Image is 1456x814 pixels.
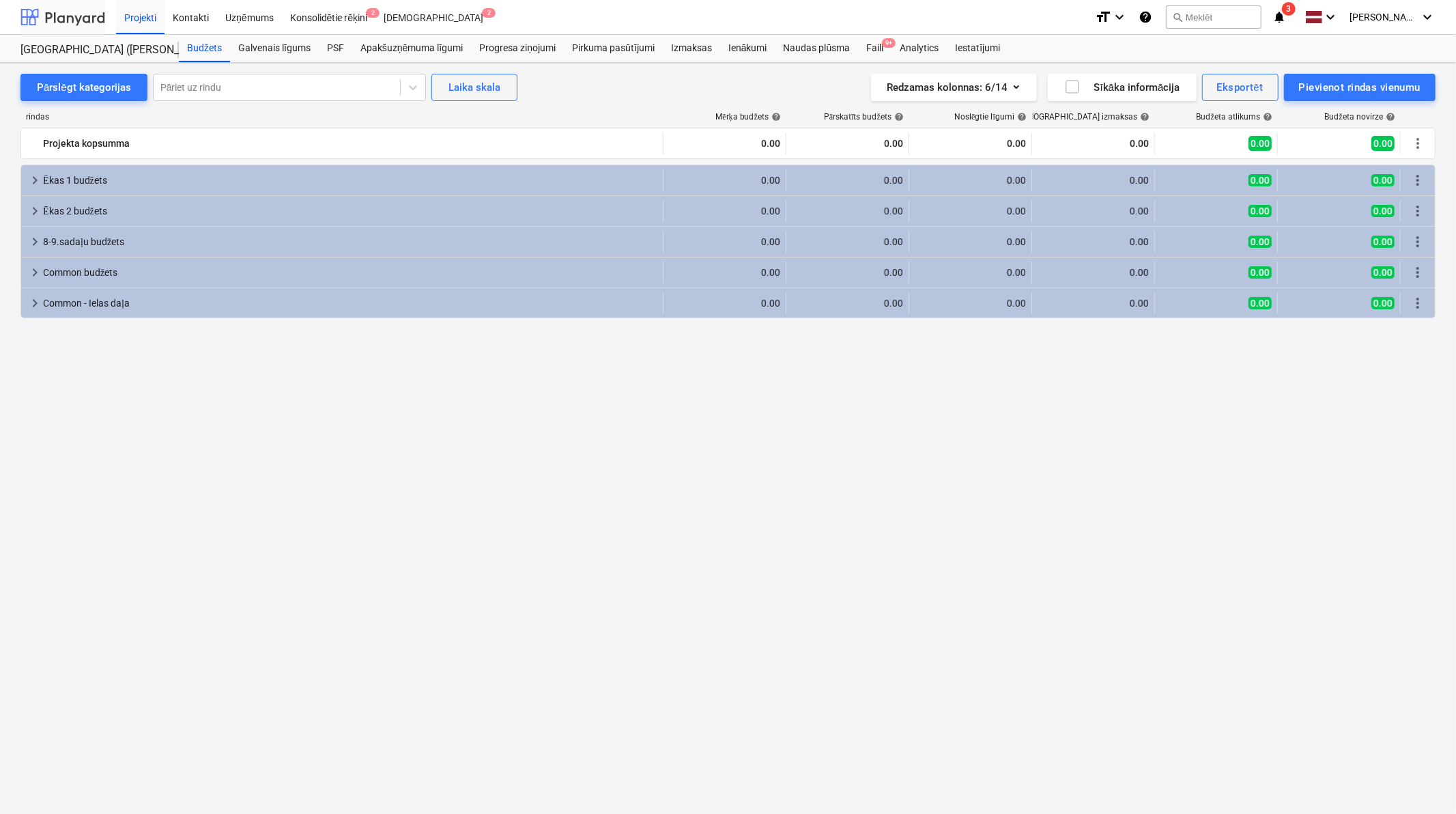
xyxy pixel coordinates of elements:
div: Pārslēgt kategorijas [37,79,131,96]
span: Vairāk darbību [1410,295,1426,311]
span: help [1014,112,1027,122]
a: Faili9+ [858,35,891,62]
div: 0.00 [669,267,780,278]
span: 9+ [882,38,896,48]
a: Analytics [891,35,947,62]
div: Faili [858,35,891,62]
div: [DEMOGRAPHIC_DATA] izmaksas [1014,112,1150,122]
div: 0.00 [792,267,903,278]
div: [GEOGRAPHIC_DATA] ([PERSON_NAME] - PRJ2002936 un PRJ2002937) 2601965 [20,43,162,57]
span: [PERSON_NAME] Grāmatnieks [1350,12,1418,23]
div: Pievienot rindas vienumu [1299,79,1421,96]
div: 0.00 [669,175,780,186]
div: 0.00 [792,298,903,309]
button: Pārslēgt kategorijas [20,74,147,101]
i: keyboard_arrow_down [1111,9,1128,25]
div: 0.00 [792,236,903,247]
div: 0.00 [1038,298,1149,309]
a: Pirkuma pasūtījumi [564,35,663,62]
div: Common budžets [43,262,657,283]
div: Chat Widget [1388,748,1456,814]
div: 0.00 [1038,206,1149,216]
span: keyboard_arrow_right [27,234,43,250]
a: Galvenais līgums [230,35,319,62]
span: search [1172,12,1183,23]
div: Ēkas 1 budžets [43,169,657,191]
span: 0.00 [1371,236,1395,248]
span: 0.00 [1248,266,1272,279]
span: Vairāk darbību [1410,135,1426,152]
div: 0.00 [915,175,1026,186]
div: Budžeta atlikums [1197,112,1272,122]
a: PSF [319,35,352,62]
div: rindas [20,112,664,122]
div: 0.00 [915,206,1026,216]
button: Eksportēt [1202,74,1279,101]
span: Vairāk darbību [1410,234,1426,250]
div: Pārskatīts budžets [824,112,904,122]
div: Eksportēt [1217,79,1264,96]
i: Zināšanu pamats [1139,9,1152,25]
div: 0.00 [792,206,903,216]
button: Sīkāka informācija [1048,74,1197,101]
div: Redzamas kolonnas : 6/14 [887,79,1020,96]
div: 0.00 [1038,132,1149,154]
div: Budžeta novirze [1325,112,1395,122]
span: help [769,112,781,122]
div: 0.00 [792,175,903,186]
span: Vairāk darbību [1410,172,1426,188]
a: Naudas plūsma [775,35,859,62]
span: keyboard_arrow_right [27,203,43,219]
span: 2 [482,8,496,18]
a: Iestatījumi [947,35,1008,62]
span: help [1260,112,1272,122]
div: 0.00 [915,132,1026,154]
div: Noslēgtie līgumi [954,112,1027,122]
i: keyboard_arrow_down [1419,9,1436,25]
i: notifications [1272,9,1286,25]
span: 0.00 [1248,297,1272,309]
div: Common - Ielas daļa [43,292,657,314]
div: 0.00 [915,236,1026,247]
span: 0.00 [1371,174,1395,186]
div: 8-9.sadaļu budžets [43,231,657,253]
div: 0.00 [915,267,1026,278]
div: 0.00 [669,206,780,216]
div: Ienākumi [720,35,775,62]
button: Pievienot rindas vienumu [1284,74,1436,101]
span: Vairāk darbību [1410,203,1426,219]
i: format_size [1095,9,1111,25]
div: 0.00 [1038,175,1149,186]
div: Mērķa budžets [715,112,781,122]
div: 0.00 [792,132,903,154]
div: Projekta kopsumma [43,132,657,154]
span: keyboard_arrow_right [27,172,43,188]
button: Redzamas kolonnas:6/14 [871,74,1037,101]
div: Sīkāka informācija [1064,79,1180,96]
span: keyboard_arrow_right [27,295,43,311]
span: 0.00 [1371,136,1395,151]
span: 0.00 [1371,297,1395,309]
a: Apakšuzņēmuma līgumi [352,35,471,62]
span: 0.00 [1248,205,1272,217]
div: 0.00 [915,298,1026,309]
div: Laika skala [448,79,500,96]
span: Vairāk darbību [1410,264,1426,281]
i: keyboard_arrow_down [1322,9,1339,25]
button: Laika skala [431,74,517,101]
span: help [1383,112,1395,122]
div: 0.00 [669,298,780,309]
span: 0.00 [1371,266,1395,279]
a: Budžets [179,35,230,62]
div: 0.00 [1038,236,1149,247]
div: 0.00 [669,236,780,247]
div: 0.00 [669,132,780,154]
a: Izmaksas [663,35,720,62]
span: 2 [366,8,380,18]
